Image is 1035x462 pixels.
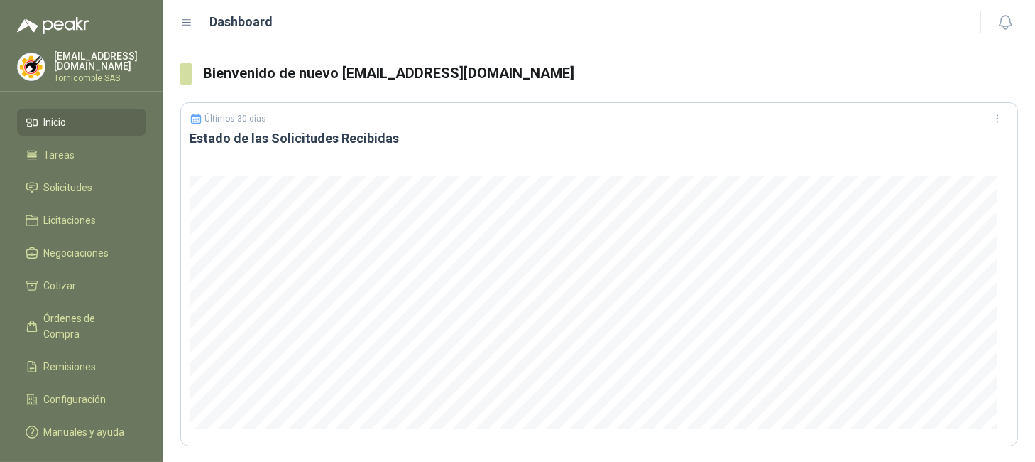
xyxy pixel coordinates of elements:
[54,51,146,71] p: [EMAIL_ADDRESS][DOMAIN_NAME]
[44,311,133,342] span: Órdenes de Compra
[17,272,146,299] a: Cotizar
[44,278,77,294] span: Cotizar
[44,359,97,375] span: Remisiones
[17,419,146,446] a: Manuales y ayuda
[210,12,273,32] h1: Dashboard
[190,130,1009,147] h3: Estado de las Solicitudes Recibidas
[44,392,106,407] span: Configuración
[203,63,1018,85] h3: Bienvenido de nuevo [EMAIL_ADDRESS][DOMAIN_NAME]
[44,180,93,195] span: Solicitudes
[17,109,146,136] a: Inicio
[17,174,146,201] a: Solicitudes
[54,74,146,82] p: Tornicomple SAS
[18,53,45,80] img: Company Logo
[17,17,89,34] img: Logo peakr
[44,424,125,440] span: Manuales y ayuda
[44,114,67,130] span: Inicio
[17,141,146,168] a: Tareas
[44,147,75,163] span: Tareas
[17,240,146,267] a: Negociaciones
[44,245,109,261] span: Negociaciones
[17,305,146,348] a: Órdenes de Compra
[17,207,146,234] a: Licitaciones
[44,213,97,228] span: Licitaciones
[205,114,267,124] p: Últimos 30 días
[17,353,146,380] a: Remisiones
[17,386,146,413] a: Configuración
